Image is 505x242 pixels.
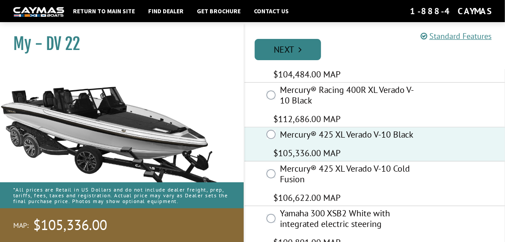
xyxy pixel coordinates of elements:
img: white-logo-c9c8dbefe5ff5ceceb0f0178aa75bf4bb51f6bca0971e226c86eb53dfe498488.png [13,7,64,16]
span: $112,686.00 MAP [273,112,340,126]
a: Find Dealer [144,5,188,17]
a: Contact Us [249,5,293,17]
label: Mercury® 425 XL Verado V-10 Cold Fusion [280,163,415,187]
span: $105,336.00 [33,216,107,234]
span: MAP: [13,221,29,230]
a: Next [255,39,321,60]
a: Standard Features [421,31,492,41]
div: 1-888-4CAYMAS [410,5,492,17]
p: *All prices are Retail in US Dollars and do not include dealer freight, prep, tariffs, fees, taxe... [13,182,230,209]
a: Get Brochure [192,5,245,17]
a: Return to main site [69,5,139,17]
label: Mercury® 425 XL Verado V-10 Black [280,129,415,142]
ul: Pagination [252,38,505,60]
span: $106,622.00 MAP [273,191,340,204]
span: $104,484.00 MAP [273,68,340,81]
span: $105,336.00 MAP [273,146,340,160]
label: Yamaha 300 XSB2 White with integrated electric steering [280,208,415,231]
h1: My - DV 22 [13,34,222,54]
label: Mercury® Racing 400R XL Verado V-10 Black [280,85,415,108]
